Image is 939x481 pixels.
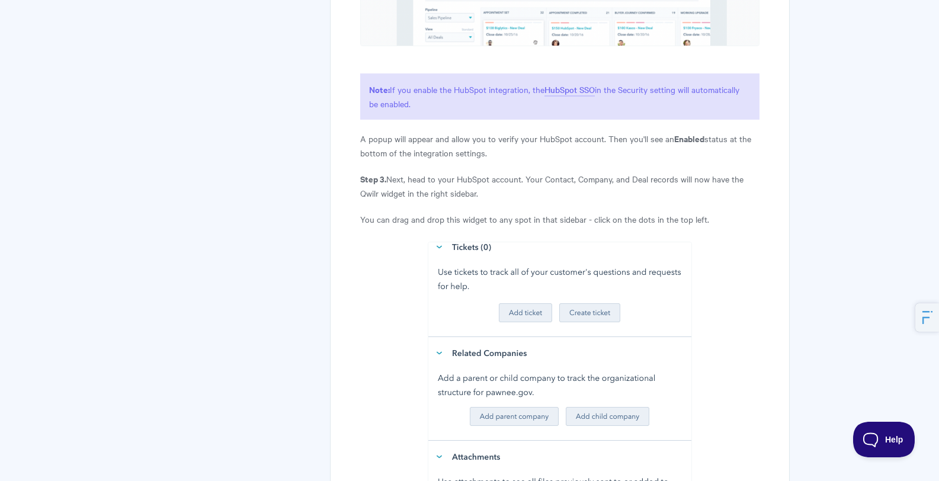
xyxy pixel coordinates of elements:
[853,422,915,457] iframe: Toggle Customer Support
[360,73,759,120] p: If you enable the HubSpot integration, the in the Security setting will automatically be enabled.
[360,132,759,160] p: A popup will appear and allow you to verify your HubSpot account. Then you'll see an status at th...
[369,83,390,95] strong: Note:
[360,172,386,185] strong: Step 3.
[360,172,759,200] p: Next, head to your HubSpot account. Your Contact, Company, and Deal records will now have the Qwi...
[360,212,759,226] p: You can drag and drop this widget to any spot in that sidebar - click on the dots in the top left.
[674,132,704,145] strong: Enabled
[544,84,595,97] a: HubSpot SSO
